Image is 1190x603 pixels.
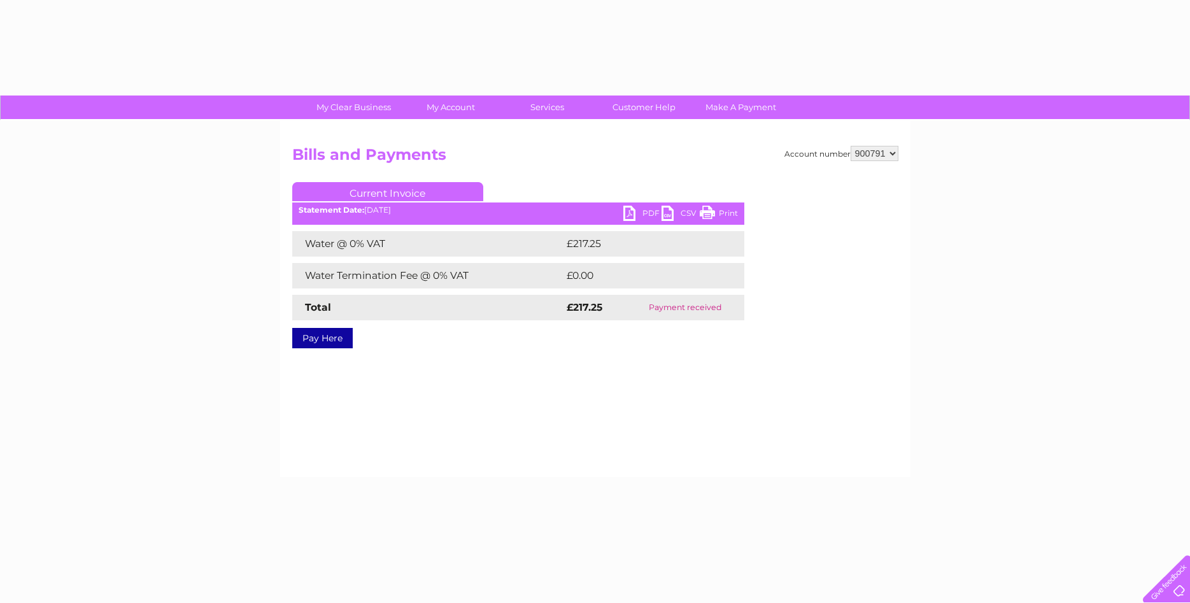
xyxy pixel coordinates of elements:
a: My Clear Business [301,96,406,119]
td: Water @ 0% VAT [292,231,563,257]
a: Make A Payment [688,96,793,119]
a: Services [495,96,600,119]
strong: £217.25 [567,301,602,313]
td: Water Termination Fee @ 0% VAT [292,263,563,288]
td: Payment received [626,295,744,320]
a: Current Invoice [292,182,483,201]
a: Customer Help [591,96,697,119]
td: £0.00 [563,263,715,288]
strong: Total [305,301,331,313]
div: [DATE] [292,206,744,215]
a: My Account [398,96,503,119]
td: £217.25 [563,231,720,257]
div: Account number [784,146,898,161]
h2: Bills and Payments [292,146,898,170]
a: Pay Here [292,328,353,348]
a: Print [700,206,738,224]
a: PDF [623,206,662,224]
a: CSV [662,206,700,224]
b: Statement Date: [299,205,364,215]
